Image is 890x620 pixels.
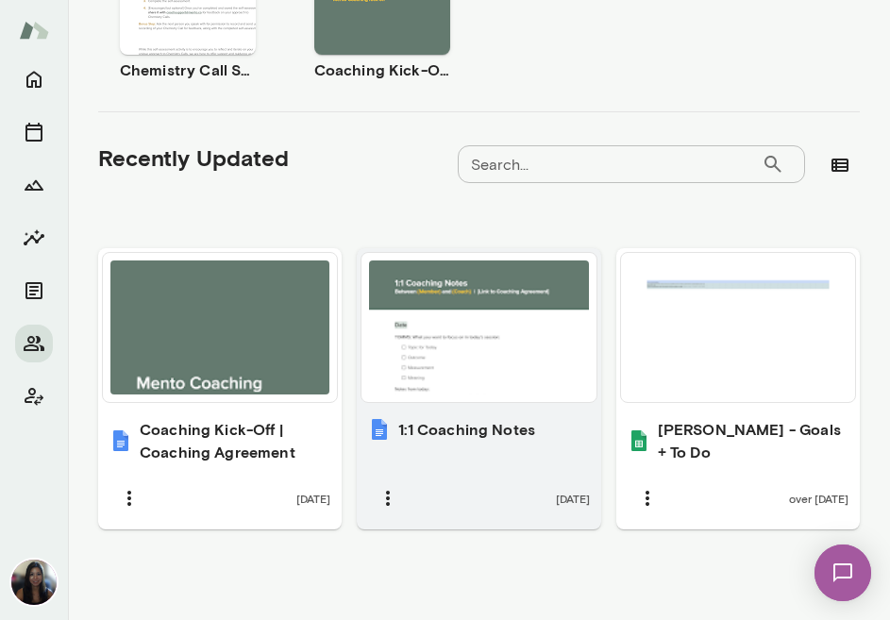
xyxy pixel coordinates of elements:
[15,113,53,151] button: Sessions
[15,272,53,310] button: Documents
[15,377,53,415] button: Client app
[15,60,53,98] button: Home
[98,142,289,173] h5: Recently Updated
[789,491,848,506] span: over [DATE]
[556,491,590,506] span: [DATE]
[314,59,450,81] h6: Coaching Kick-Off | Coaching Agreement
[19,12,49,48] img: Mento
[398,418,535,441] h6: 1:1 Coaching Notes
[140,418,330,463] h6: Coaching Kick-Off | Coaching Agreement
[15,219,53,257] button: Insights
[120,59,256,81] h6: Chemistry Call Self-Assessment [Coaches only]
[368,418,391,441] img: 1:1 Coaching Notes
[15,325,53,362] button: Members
[628,429,650,452] img: Richard - Goals + To Do
[658,418,848,463] h6: [PERSON_NAME] - Goals + To Do
[11,560,57,605] img: Chiao Dyi
[15,166,53,204] button: Growth Plan
[296,491,330,506] span: [DATE]
[109,429,132,452] img: Coaching Kick-Off | Coaching Agreement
